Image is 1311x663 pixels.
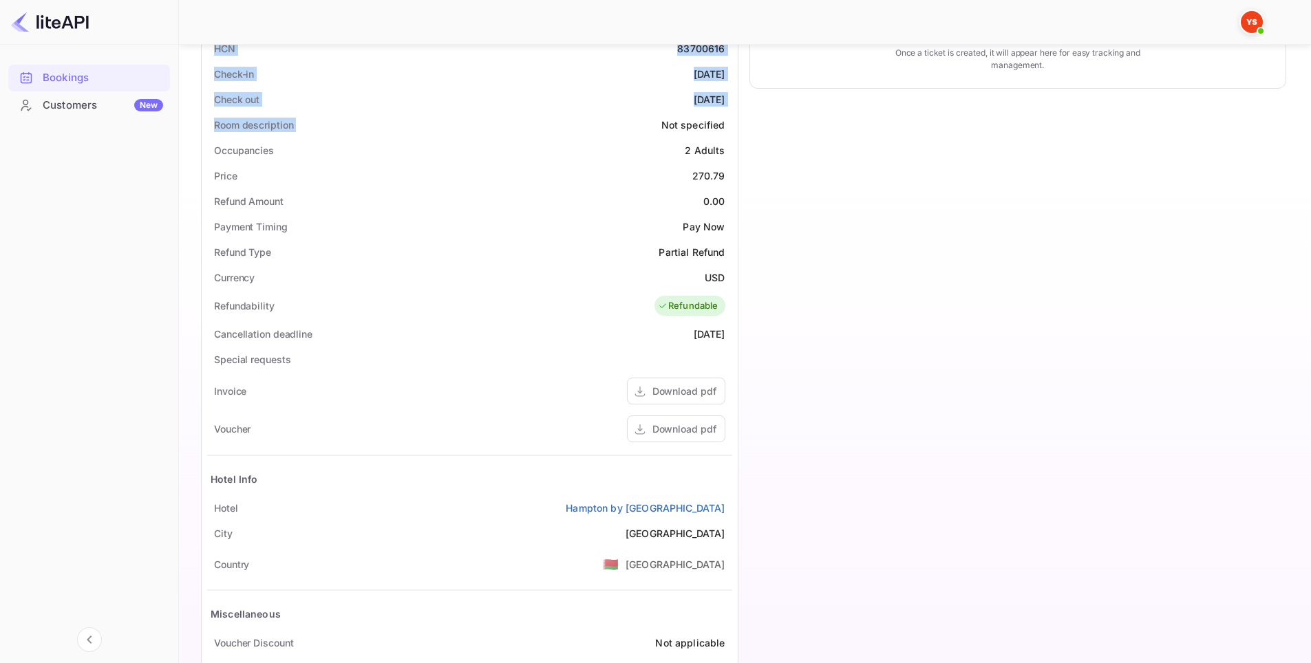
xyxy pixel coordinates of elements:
[1241,11,1263,33] img: Yandex Support
[214,219,288,234] div: Payment Timing
[43,70,163,86] div: Bookings
[677,41,725,56] div: 83700616
[214,270,255,285] div: Currency
[211,607,281,621] div: Miscellaneous
[705,270,725,285] div: USD
[214,384,246,398] div: Invoice
[8,65,170,90] a: Bookings
[214,41,235,56] div: HCN
[703,194,725,208] div: 0.00
[134,99,163,111] div: New
[211,472,258,486] div: Hotel Info
[214,352,290,367] div: Special requests
[694,67,725,81] div: [DATE]
[692,169,725,183] div: 270.79
[694,327,725,341] div: [DATE]
[214,635,293,650] div: Voucher Discount
[566,501,725,515] a: Hampton by [GEOGRAPHIC_DATA]
[214,92,259,107] div: Check out
[11,11,89,33] img: LiteAPI logo
[652,384,716,398] div: Download pdf
[77,627,102,652] button: Collapse navigation
[8,65,170,91] div: Bookings
[214,327,312,341] div: Cancellation deadline
[658,299,718,313] div: Refundable
[652,422,716,436] div: Download pdf
[43,98,163,113] div: Customers
[214,422,251,436] div: Voucher
[659,245,725,259] div: Partial Refund
[214,194,284,208] div: Refund Amount
[8,92,170,119] div: CustomersNew
[214,143,274,157] div: Occupancies
[683,219,725,234] div: Pay Now
[214,245,271,259] div: Refund Type
[655,635,725,650] div: Not applicable
[626,526,725,541] div: [GEOGRAPHIC_DATA]
[661,118,725,132] div: Not specified
[8,92,170,118] a: CustomersNew
[873,47,1162,72] p: Once a ticket is created, it will appear here for easy tracking and management.
[694,92,725,107] div: [DATE]
[214,557,249,572] div: Country
[214,169,237,183] div: Price
[214,526,233,541] div: City
[685,143,725,157] div: 2 Adults
[603,552,619,576] span: United States
[214,118,293,132] div: Room description
[214,298,275,313] div: Refundability
[214,67,254,81] div: Check-in
[214,501,238,515] div: Hotel
[626,557,725,572] div: [GEOGRAPHIC_DATA]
